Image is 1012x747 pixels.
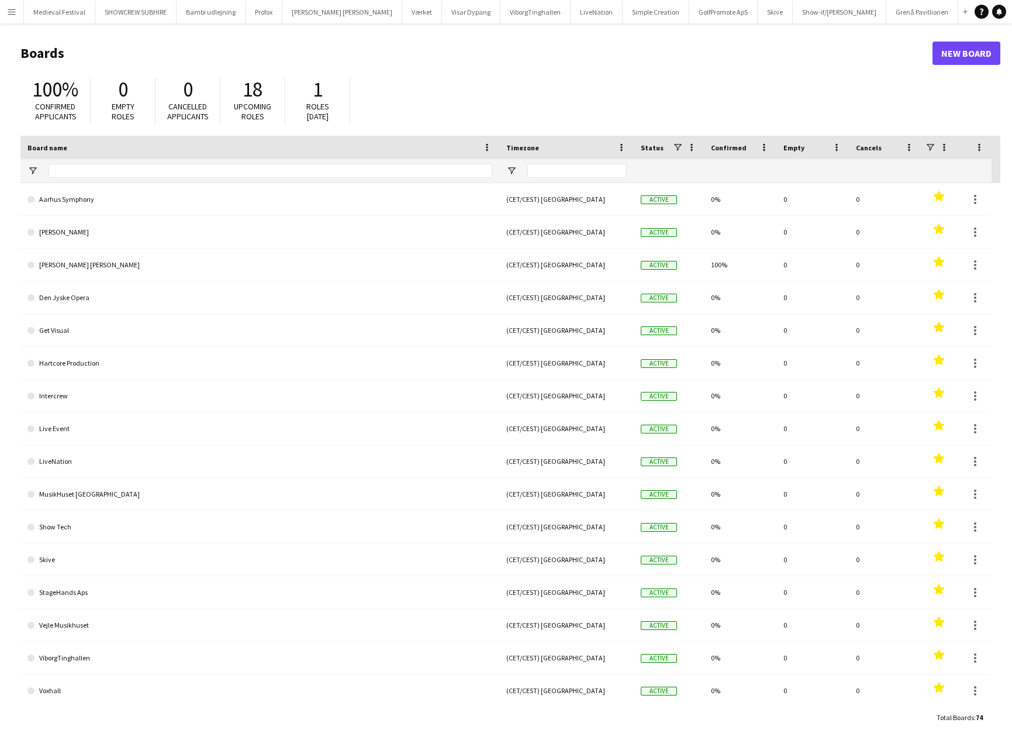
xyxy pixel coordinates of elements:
div: 0 [776,347,849,379]
div: (CET/CEST) [GEOGRAPHIC_DATA] [499,674,634,707]
div: (CET/CEST) [GEOGRAPHIC_DATA] [499,576,634,608]
a: Intercrew [27,380,492,412]
button: [PERSON_NAME] [PERSON_NAME] [282,1,402,23]
span: Active [641,392,677,401]
div: 0% [704,511,776,543]
span: Cancels [856,143,882,152]
span: Active [641,556,677,564]
button: Visar Dypang [442,1,500,23]
div: 0 [849,412,921,445]
div: (CET/CEST) [GEOGRAPHIC_DATA] [499,183,634,215]
div: 0% [704,674,776,707]
div: 0% [704,445,776,477]
a: Skive [27,543,492,576]
a: LiveNation [27,445,492,478]
div: 0 [849,576,921,608]
div: : [937,706,983,729]
div: 0 [849,249,921,281]
div: 0 [849,314,921,346]
a: Hartcore Production [27,347,492,380]
button: Medieval Festival [24,1,95,23]
span: Active [641,621,677,630]
span: Empty [783,143,804,152]
div: 0 [849,642,921,674]
div: 0 [776,576,849,608]
div: 0 [849,478,921,510]
span: 0 [183,77,193,102]
span: Active [641,326,677,335]
div: (CET/CEST) [GEOGRAPHIC_DATA] [499,609,634,641]
span: Active [641,261,677,270]
div: 0 [776,642,849,674]
div: 0% [704,183,776,215]
div: 0 [776,445,849,477]
div: 0% [704,216,776,248]
div: 0% [704,543,776,576]
div: 0 [849,380,921,412]
button: Grenå Pavillionen [886,1,958,23]
h1: Boards [20,44,932,62]
span: Board name [27,143,67,152]
div: (CET/CEST) [GEOGRAPHIC_DATA] [499,543,634,576]
button: Simple Creation [623,1,689,23]
div: 0 [849,347,921,379]
div: (CET/CEST) [GEOGRAPHIC_DATA] [499,216,634,248]
button: Værket [402,1,442,23]
a: Show Tech [27,511,492,543]
button: Skive [758,1,793,23]
span: Status [641,143,664,152]
a: Get Visual [27,314,492,347]
span: 1 [313,77,323,102]
div: 0% [704,478,776,510]
a: Voxhall [27,674,492,707]
button: Open Filter Menu [27,166,38,176]
span: Active [641,359,677,368]
span: Active [641,687,677,696]
button: LiveNation [571,1,623,23]
a: Live Event [27,412,492,445]
div: (CET/CEST) [GEOGRAPHIC_DATA] [499,380,634,412]
div: (CET/CEST) [GEOGRAPHIC_DATA] [499,281,634,314]
button: Open Filter Menu [506,166,517,176]
div: 0 [776,314,849,346]
span: Confirmed applicants [35,101,77,122]
input: Timezone Filter Input [527,164,627,178]
div: 0 [849,674,921,707]
span: Active [641,294,677,302]
div: (CET/CEST) [GEOGRAPHIC_DATA] [499,347,634,379]
a: Vejle Musikhuset [27,609,492,642]
a: [PERSON_NAME] [PERSON_NAME] [27,249,492,281]
div: (CET/CEST) [GEOGRAPHIC_DATA] [499,642,634,674]
button: Profox [246,1,282,23]
span: Active [641,195,677,204]
span: Total Boards [937,713,974,722]
div: 0% [704,314,776,346]
div: 0 [776,249,849,281]
div: 0 [849,543,921,576]
span: Active [641,425,677,433]
span: 18 [243,77,263,102]
span: Active [641,457,677,466]
button: Show-if/[PERSON_NAME] [793,1,886,23]
a: Aarhus Symphony [27,183,492,216]
div: (CET/CEST) [GEOGRAPHIC_DATA] [499,412,634,445]
div: 100% [704,249,776,281]
div: 0 [776,412,849,445]
span: Active [641,654,677,663]
span: 0 [118,77,128,102]
div: 0% [704,380,776,412]
span: Active [641,523,677,532]
div: 0 [776,511,849,543]
span: 74 [976,713,983,722]
div: 0% [704,609,776,641]
a: New Board [932,42,1000,65]
button: ViborgTinghallen [500,1,571,23]
a: ViborgTinghallen [27,642,492,674]
div: 0 [849,281,921,314]
a: Den Jyske Opera [27,281,492,314]
span: Active [641,490,677,499]
div: 0% [704,347,776,379]
div: 0 [849,216,921,248]
div: (CET/CEST) [GEOGRAPHIC_DATA] [499,511,634,543]
button: Bambi udlejning [177,1,246,23]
